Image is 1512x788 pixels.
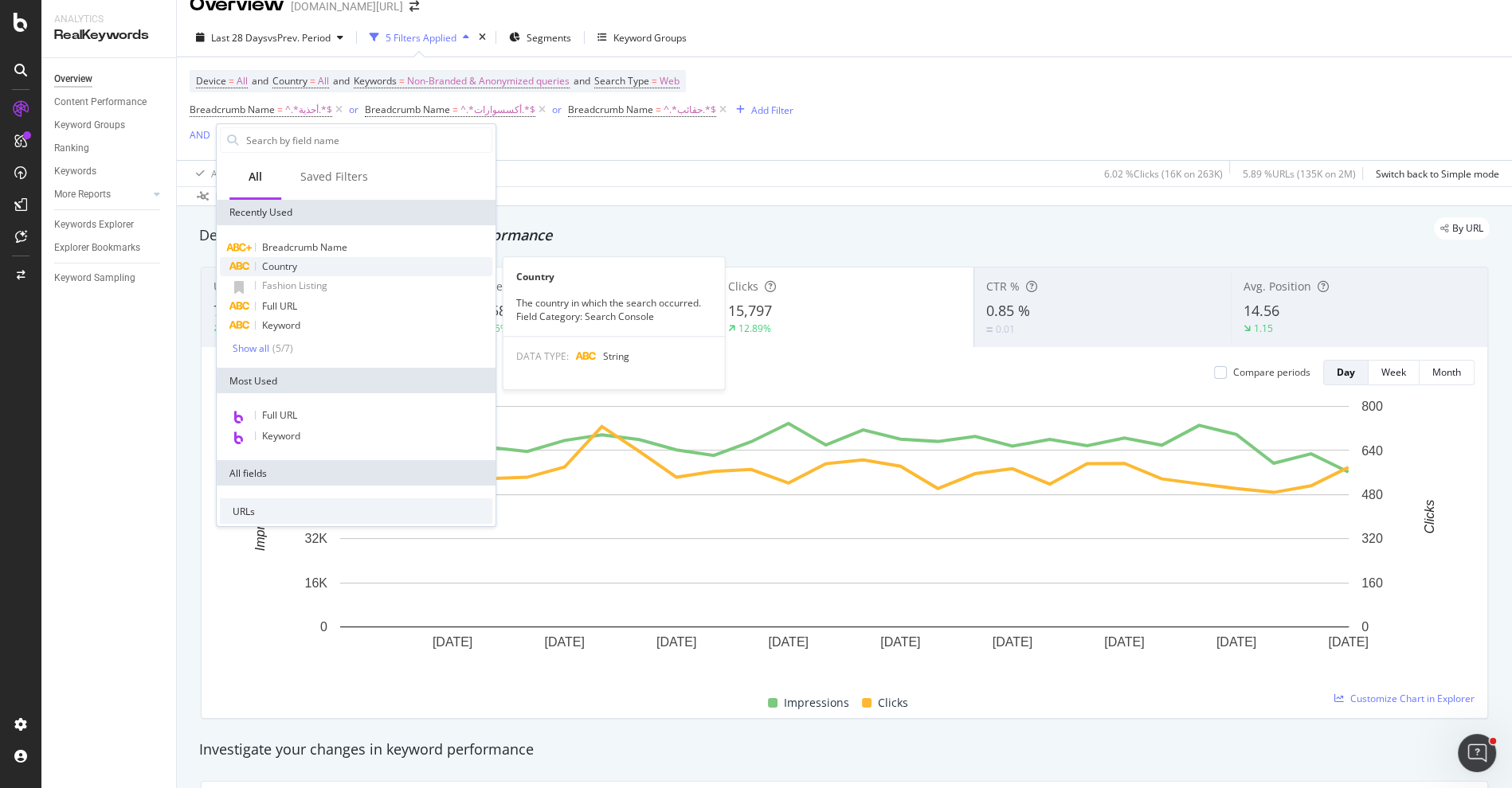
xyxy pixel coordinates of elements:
span: CTR % [986,279,1020,294]
div: 0.01 [996,322,1015,336]
span: = [656,103,661,116]
div: AND [190,128,210,142]
text: [DATE] [769,635,809,649]
div: arrow-right-arrow-left [409,1,419,12]
iframe: Intercom live chat [1458,734,1496,772]
div: or [349,103,358,116]
input: Search by field name [245,128,492,152]
text: [DATE] [544,635,584,649]
div: Day [1337,365,1355,379]
span: Impressions [784,693,849,712]
span: DATA TYPE: [516,350,569,364]
div: Switch back to Simple mode [1376,167,1499,181]
div: Analytics [54,13,163,26]
div: Keywords Explorer [54,217,134,233]
button: Last 28 DaysvsPrev. Period [190,25,350,50]
span: Customize Chart in Explorer [1350,692,1475,705]
span: Breadcrumb Name [190,103,275,116]
span: Device [196,74,226,88]
div: Add Filter [751,103,793,117]
span: = [399,74,405,88]
span: ^.*حقائب.*$ [664,99,716,121]
div: 5.89 % URLs ( 135K on 2M ) [1243,167,1356,181]
div: Saved Filters [300,169,368,185]
span: ^.*أحذية.*$ [285,99,332,121]
button: or [552,102,562,117]
div: times [476,29,489,45]
div: Show all [233,343,269,354]
text: Impressions [253,482,267,551]
button: Add Filter [730,100,793,119]
div: 1.15 [1254,322,1273,335]
div: Explorer Bookmarks [54,240,140,256]
div: Keywords [54,163,96,180]
span: Clicks [728,279,758,294]
span: 0.85 % [986,301,1030,320]
text: [DATE] [656,635,696,649]
div: Data crossed with the Crawl [215,189,339,204]
button: AND [190,127,210,142]
span: Keyword [262,318,300,332]
span: 15,797 [728,301,772,320]
a: Content Performance [54,94,165,111]
div: All [249,169,262,185]
div: Compare periods [1233,365,1310,379]
span: Breadcrumb Name [262,240,347,254]
text: 32K [305,532,328,545]
text: 640 [1361,443,1383,457]
text: [DATE] [1328,635,1368,649]
button: Month [1420,360,1475,385]
span: and [333,74,350,88]
span: = [452,103,458,116]
text: 480 [1361,488,1383,501]
span: Country [262,259,297,273]
span: Breadcrumb Name [365,103,450,116]
span: = [277,103,283,116]
div: The country in which the search occurred. Field Category: Search Console [503,296,725,323]
div: legacy label [1434,217,1490,240]
div: 5 Filters Applied [386,31,456,45]
span: Fashion Listing [262,279,327,292]
text: 16K [305,576,328,590]
span: Search Type [594,74,649,88]
text: [DATE] [1104,635,1144,649]
span: ^.*أكسسوارات.*$ [460,99,535,121]
span: Country [272,74,307,88]
div: Keyword Sampling [54,270,135,287]
div: Keyword Groups [613,31,687,45]
span: and [574,74,590,88]
div: 6.02 % Clicks ( 16K on 263K ) [1104,167,1223,181]
button: Keyword Groups [591,25,693,50]
span: Unique Keywords [213,279,307,294]
text: 800 [1361,400,1383,413]
span: All [237,70,248,92]
a: Overview [54,71,165,88]
img: Equal [986,327,993,332]
div: More Reports [54,186,111,203]
div: All fields [217,460,496,486]
text: Clicks [1423,500,1436,534]
span: = [229,74,234,88]
a: Explorer Bookmarks [54,240,165,256]
span: Keywords [354,74,397,88]
text: [DATE] [1216,635,1256,649]
a: Ranking [54,140,165,157]
div: Most Used [217,368,496,393]
span: By URL [1452,224,1483,233]
span: and [252,74,268,88]
div: ( 5 / 7 ) [269,341,293,355]
text: [DATE] [880,635,920,649]
span: Keyword [262,429,300,443]
span: = [310,74,315,88]
span: Avg. Position [1244,279,1311,294]
button: Switch back to Simple mode [1369,161,1499,186]
a: Keyword Sampling [54,270,165,287]
span: = [652,74,657,88]
span: Full URL [262,408,297,422]
span: vs Prev. Period [268,31,331,45]
div: A chart. [214,398,1475,675]
span: 76,637 [213,301,257,320]
div: Month [1432,365,1461,379]
span: Last 28 Days [211,31,268,45]
a: Customize Chart in Explorer [1334,692,1475,705]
